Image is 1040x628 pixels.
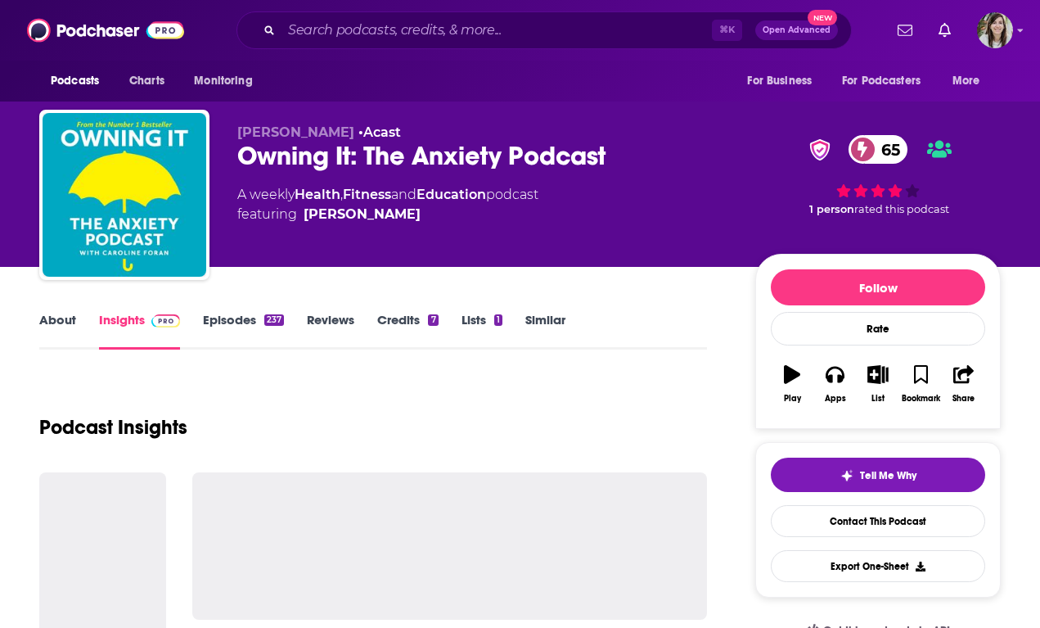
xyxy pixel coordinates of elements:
[771,505,985,537] a: Contact This Podcast
[831,66,944,97] button: open menu
[237,205,538,224] span: featuring
[264,314,284,326] div: 237
[899,355,942,413] button: Bookmark
[977,12,1013,48] span: Logged in as devinandrade
[840,469,853,482] img: tell me why sparkle
[813,355,856,413] button: Apps
[51,70,99,93] span: Podcasts
[952,394,975,404] div: Share
[27,15,184,46] img: Podchaser - Follow, Share and Rate Podcasts
[891,16,919,44] a: Show notifications dropdown
[809,203,854,215] span: 1 person
[295,187,340,202] a: Health
[39,66,120,97] button: open menu
[416,187,486,202] a: Education
[428,314,438,326] div: 7
[281,17,712,43] input: Search podcasts, credits, & more...
[194,70,252,93] span: Monitoring
[932,16,957,44] a: Show notifications dropdown
[854,203,949,215] span: rated this podcast
[236,11,852,49] div: Search podcasts, credits, & more...
[943,355,985,413] button: Share
[237,124,354,140] span: [PERSON_NAME]
[494,314,502,326] div: 1
[129,70,164,93] span: Charts
[771,312,985,346] div: Rate
[941,66,1001,97] button: open menu
[865,135,908,164] span: 65
[755,124,1001,226] div: verified Badge65 1 personrated this podcast
[977,12,1013,48] img: User Profile
[340,187,343,202] span: ,
[237,185,538,224] div: A weekly podcast
[377,312,438,350] a: Credits7
[39,415,187,440] h1: Podcast Insights
[952,70,980,93] span: More
[771,269,985,305] button: Follow
[307,312,354,350] a: Reviews
[304,205,421,224] a: [PERSON_NAME]
[99,312,180,350] a: InsightsPodchaser Pro
[902,394,940,404] div: Bookmark
[461,312,502,350] a: Lists1
[363,124,401,140] a: Acast
[849,135,908,164] a: 65
[391,187,416,202] span: and
[343,187,391,202] a: Fitness
[712,20,742,41] span: ⌘ K
[747,70,812,93] span: For Business
[119,66,174,97] a: Charts
[808,10,837,25] span: New
[203,312,284,350] a: Episodes237
[784,394,801,404] div: Play
[39,312,76,350] a: About
[525,312,565,350] a: Similar
[43,113,206,277] img: Owning It: The Anxiety Podcast
[771,550,985,582] button: Export One-Sheet
[825,394,846,404] div: Apps
[771,458,985,492] button: tell me why sparkleTell Me Why
[763,26,831,34] span: Open Advanced
[771,355,813,413] button: Play
[977,12,1013,48] button: Show profile menu
[151,314,180,328] img: Podchaser Pro
[842,70,921,93] span: For Podcasters
[755,20,838,40] button: Open AdvancedNew
[804,139,835,160] img: verified Badge
[860,469,916,482] span: Tell Me Why
[358,124,401,140] span: •
[857,355,899,413] button: List
[736,66,832,97] button: open menu
[871,394,885,404] div: List
[182,66,273,97] button: open menu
